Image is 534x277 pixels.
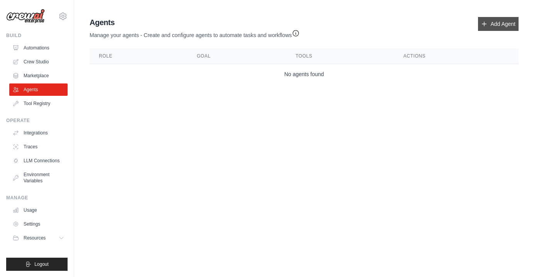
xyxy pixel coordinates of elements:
th: Tools [286,48,394,64]
span: Logout [34,261,49,267]
div: Build [6,32,68,39]
p: Manage your agents - Create and configure agents to automate tasks and workflows [90,28,300,39]
a: Tool Registry [9,97,68,110]
th: Role [90,48,188,64]
a: Add Agent [478,17,519,31]
a: Traces [9,141,68,153]
div: Manage [6,195,68,201]
th: Goal [188,48,286,64]
a: Integrations [9,127,68,139]
a: LLM Connections [9,155,68,167]
a: Settings [9,218,68,230]
a: Automations [9,42,68,54]
button: Resources [9,232,68,244]
td: No agents found [90,64,519,85]
span: Resources [24,235,46,241]
img: Logo [6,9,45,24]
div: Operate [6,117,68,124]
a: Usage [9,204,68,216]
th: Actions [394,48,519,64]
button: Logout [6,258,68,271]
a: Marketplace [9,70,68,82]
h2: Agents [90,17,300,28]
a: Agents [9,83,68,96]
a: Environment Variables [9,168,68,187]
a: Crew Studio [9,56,68,68]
